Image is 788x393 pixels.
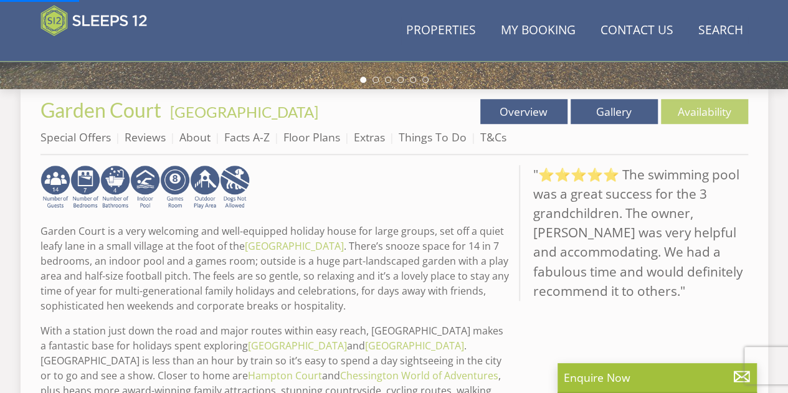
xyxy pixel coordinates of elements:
[70,165,100,210] img: AD_4nXfpvCopSjPgFbrTpZ4Gb7z5vnaH8jAbqJolZQMpS62V5cqRSJM9TeuVSL7bGYE6JfFcU1DuF4uSwvi9kHIO1tFmPipW4...
[34,44,165,54] iframe: Customer reviews powered by Trustpilot
[40,98,165,122] a: Garden Court
[179,130,211,144] a: About
[399,130,467,144] a: Things To Do
[40,98,161,122] span: Garden Court
[480,99,567,124] a: Overview
[40,5,148,36] img: Sleeps 12
[571,99,658,124] a: Gallery
[130,165,160,210] img: AD_4nXei2dp4L7_L8OvME76Xy1PUX32_NMHbHVSts-g-ZAVb8bILrMcUKZI2vRNdEqfWP017x6NFeUMZMqnp0JYknAB97-jDN...
[40,224,509,313] p: Garden Court is a very welcoming and well-equipped holiday house for large groups, set off a quie...
[190,165,220,210] img: AD_4nXfjdDqPkGBf7Vpi6H87bmAUe5GYCbodrAbU4sf37YN55BCjSXGx5ZgBV7Vb9EJZsXiNVuyAiuJUB3WVt-w9eJ0vaBcHg...
[248,369,322,382] a: Hampton Court
[40,165,70,210] img: AD_4nXfv62dy8gRATOHGNfSP75DVJJaBcdzd0qX98xqyk7UjzX1qaSeW2-XwITyCEUoo8Y9WmqxHWlJK_gMXd74SOrsYAJ_vK...
[354,130,385,144] a: Extras
[170,103,318,121] a: [GEOGRAPHIC_DATA]
[496,17,581,45] a: My Booking
[245,239,344,253] a: [GEOGRAPHIC_DATA]
[596,17,678,45] a: Contact Us
[220,165,250,210] img: AD_4nXfkFtrpaXUtUFzPNUuRY6lw1_AXVJtVz-U2ei5YX5aGQiUrqNXS9iwbJN5FWUDjNILFFLOXd6gEz37UJtgCcJbKwxVV0...
[248,339,347,353] a: [GEOGRAPHIC_DATA]
[160,165,190,210] img: AD_4nXdrZMsjcYNLGsKuA84hRzvIbesVCpXJ0qqnwZoX5ch9Zjv73tWe4fnFRs2gJ9dSiUubhZXckSJX_mqrZBmYExREIfryF...
[480,130,506,144] a: T&Cs
[40,130,111,144] a: Special Offers
[100,165,130,210] img: AD_4nXeeKAYjkuG3a2x-X3hFtWJ2Y0qYZCJFBdSEqgvIh7i01VfeXxaPOSZiIn67hladtl6xx588eK4H21RjCP8uLcDwdSe_I...
[661,99,748,124] a: Availability
[340,369,498,382] a: Chessington World of Adventures
[693,17,748,45] a: Search
[224,130,270,144] a: Facts A-Z
[365,339,464,353] a: [GEOGRAPHIC_DATA]
[165,103,318,121] span: -
[401,17,481,45] a: Properties
[125,130,166,144] a: Reviews
[283,130,340,144] a: Floor Plans
[564,369,751,386] p: Enquire Now
[519,165,748,301] blockquote: "⭐⭐⭐⭐⭐ The swimming pool was a great success for the 3 grandchildren. The owner, [PERSON_NAME] wa...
